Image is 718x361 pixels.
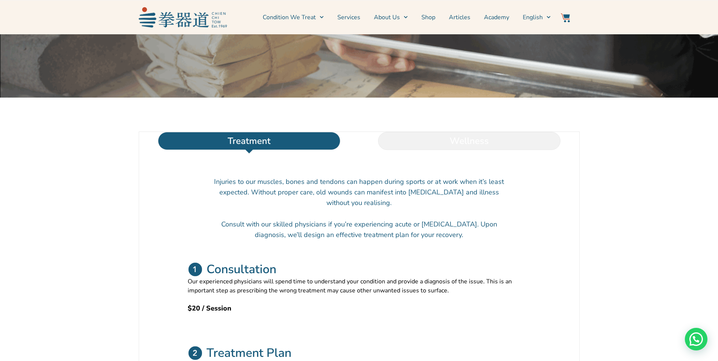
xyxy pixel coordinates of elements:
[188,277,531,295] p: Our experienced physicians will spend time to understand your condition and provide a diagnosis o...
[523,8,551,27] a: English
[484,8,509,27] a: Academy
[263,8,324,27] a: Condition We Treat
[523,13,543,22] span: English
[374,8,408,27] a: About Us
[207,262,276,277] h2: Consultation
[449,8,470,27] a: Articles
[337,8,360,27] a: Services
[188,303,531,314] h2: $20 / Session
[214,219,504,240] p: Consult with our skilled physicians if you’re experiencing acute or [MEDICAL_DATA]. Upon diagnosi...
[207,346,291,361] h2: Treatment Plan
[231,8,551,27] nav: Menu
[421,8,435,27] a: Shop
[214,176,504,208] p: Injuries to our muscles, bones and tendons can happen during sports or at work when it’s least ex...
[561,13,570,22] img: Website Icon-03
